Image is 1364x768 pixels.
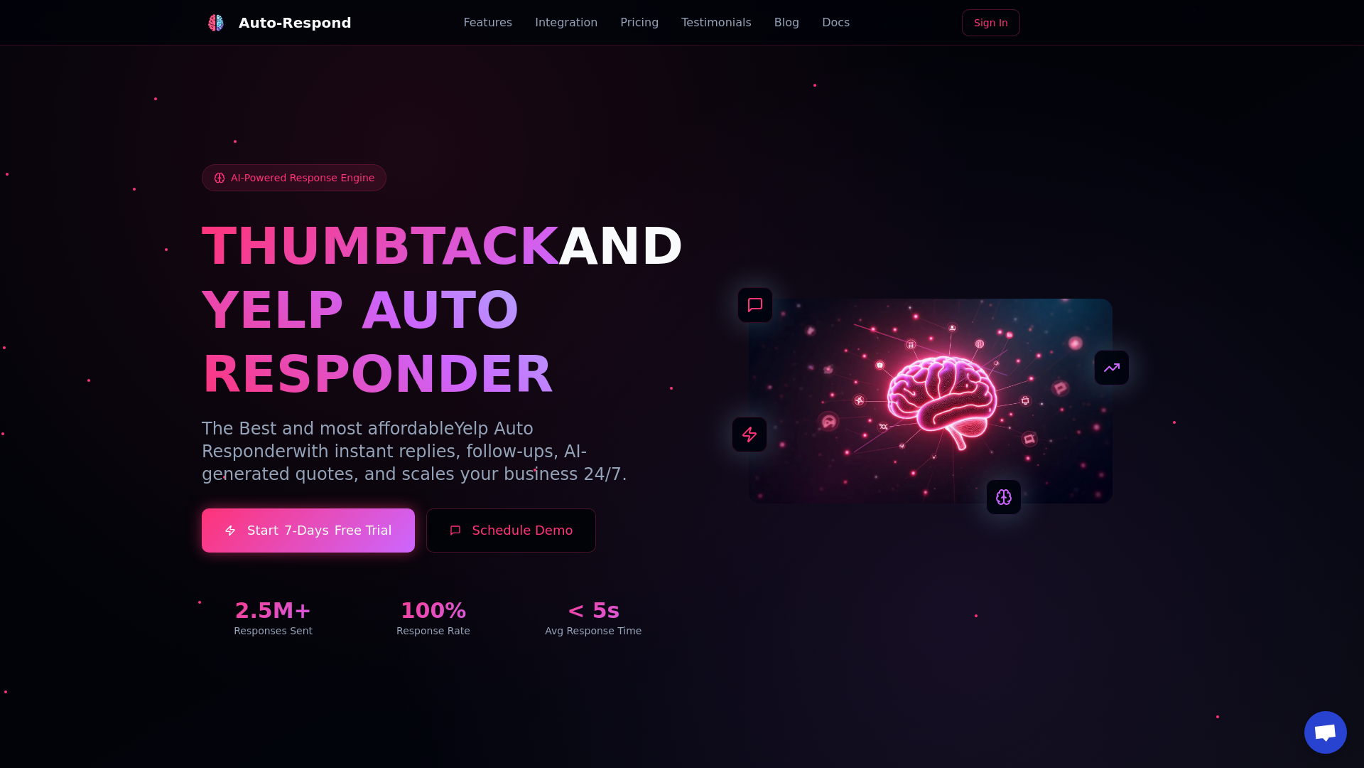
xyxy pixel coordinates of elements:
span: AND [558,216,683,276]
a: Docs [822,14,850,31]
p: The Best and most affordable with instant replies, follow-ups, AI-generated quotes, and scales yo... [202,417,665,486]
img: Auto-Respond Logo [207,14,225,32]
span: 7-Days [284,521,329,540]
img: AI Neural Network Brain [749,299,1113,503]
a: Testimonials [681,14,752,31]
div: Auto-Respond [239,13,352,33]
a: Auto-Respond LogoAuto-Respond [202,9,352,37]
a: Integration [535,14,597,31]
a: Pricing [620,14,659,31]
div: Open chat [1304,711,1347,754]
span: AI-Powered Response Engine [231,171,374,185]
a: Blog [774,14,799,31]
button: Schedule Demo [426,508,597,553]
a: Sign In [962,9,1020,36]
iframe: Sign in with Google Button [1024,8,1169,39]
span: Yelp Auto Responder [202,419,534,462]
div: Response Rate [362,624,504,638]
a: Features [463,14,512,31]
div: 100% [362,598,504,624]
div: 2.5M+ [202,598,345,624]
h1: YELP AUTO RESPONDER [202,278,665,406]
div: Responses Sent [202,624,345,638]
div: < 5s [522,598,665,624]
span: THUMBTACK [202,216,558,276]
a: Start7-DaysFree Trial [202,508,415,553]
div: Avg Response Time [522,624,665,638]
